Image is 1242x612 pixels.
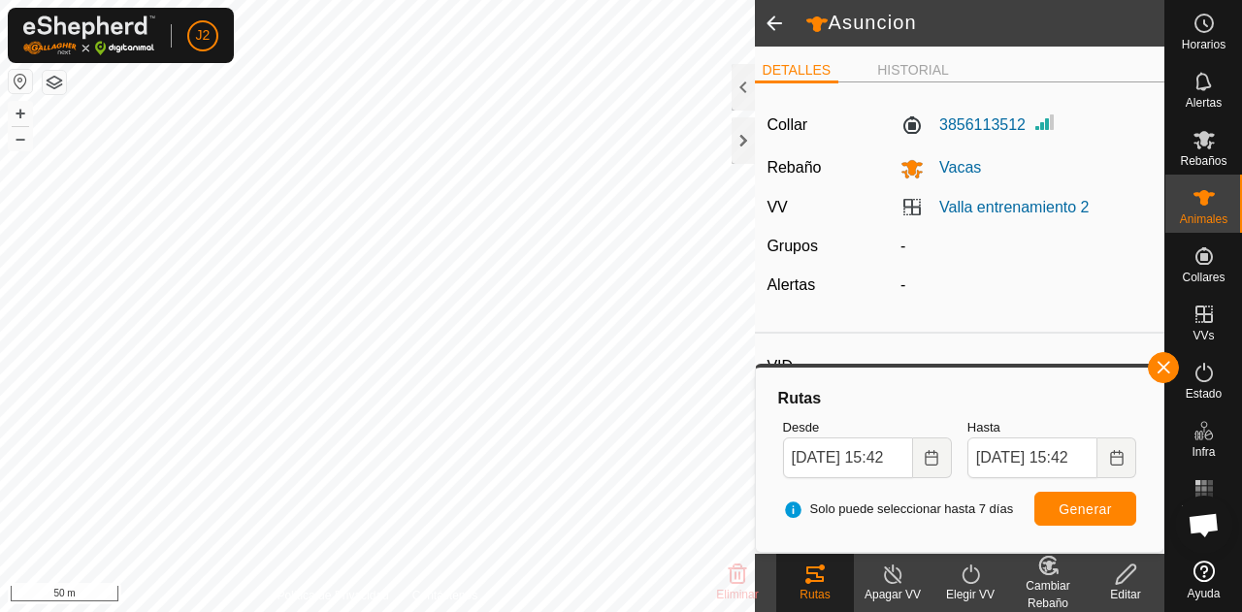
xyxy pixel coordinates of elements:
span: Infra [1192,446,1215,458]
label: 3856113512 [900,113,1026,137]
div: Rutas [775,387,1144,410]
div: Chat abierto [1175,496,1233,554]
a: Política de Privacidad [277,587,388,604]
span: Ayuda [1188,588,1221,599]
button: Restablecer Mapa [9,70,32,93]
a: Ayuda [1165,553,1242,607]
span: Vacas [924,159,981,176]
button: Capas del Mapa [43,71,66,94]
a: Contáctenos [412,587,477,604]
span: Estado [1186,388,1222,400]
h2: Asuncion [805,11,1164,36]
button: Generar [1034,492,1136,526]
span: Mapa de Calor [1170,504,1237,528]
img: Logo Gallagher [23,16,155,55]
a: Valla entrenamiento 2 [939,199,1089,215]
span: Horarios [1182,39,1226,50]
li: HISTORIAL [869,60,957,81]
div: Editar [1087,586,1164,603]
div: Rutas [776,586,854,603]
button: – [9,127,32,150]
span: Generar [1059,501,1112,517]
label: VV [767,199,787,215]
label: Grupos [767,238,817,254]
button: Choose Date [1097,437,1136,478]
div: Apagar VV [854,586,931,603]
div: - [893,274,1160,297]
label: Hasta [967,418,1136,437]
span: VVs [1193,330,1214,341]
li: DETALLES [755,60,839,83]
span: J2 [196,25,211,46]
button: Choose Date [913,437,952,478]
img: Intensidad de Señal [1033,111,1057,134]
label: Rebaño [767,159,821,176]
span: Collares [1182,272,1225,283]
div: Elegir VV [931,586,1009,603]
label: Collar [767,113,807,137]
label: Alertas [767,276,815,293]
span: Animales [1180,213,1227,225]
span: Solo puede seleccionar hasta 7 días [783,499,1014,519]
span: Eliminar [716,588,758,601]
button: + [9,102,32,125]
label: VID [767,354,895,379]
div: Cambiar Rebaño [1009,577,1087,612]
label: Desde [783,418,952,437]
span: Alertas [1186,97,1222,109]
span: Rebaños [1180,155,1226,167]
div: - [893,235,1160,258]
